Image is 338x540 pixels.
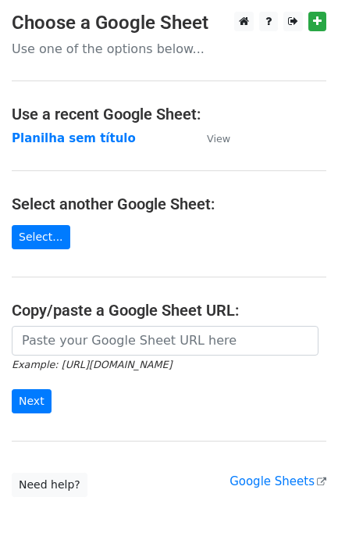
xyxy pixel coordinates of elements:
[12,359,172,370] small: Example: [URL][DOMAIN_NAME]
[12,301,326,320] h4: Copy/paste a Google Sheet URL:
[12,41,326,57] p: Use one of the options below...
[12,12,326,34] h3: Choose a Google Sheet
[12,225,70,249] a: Select...
[12,131,136,145] a: Planilha sem título
[12,473,87,497] a: Need help?
[12,389,52,413] input: Next
[12,326,318,356] input: Paste your Google Sheet URL here
[191,131,230,145] a: View
[207,133,230,145] small: View
[229,474,326,488] a: Google Sheets
[12,195,326,213] h4: Select another Google Sheet:
[12,105,326,123] h4: Use a recent Google Sheet:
